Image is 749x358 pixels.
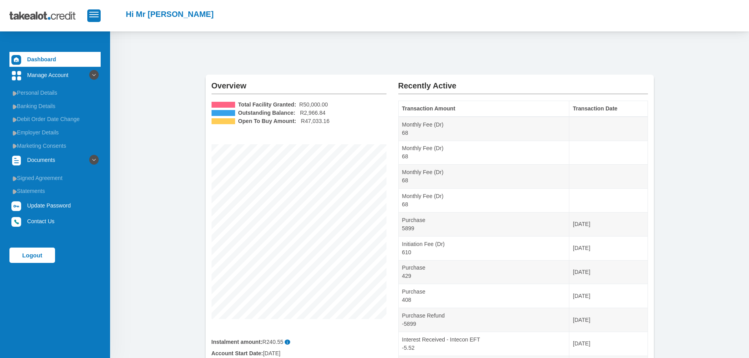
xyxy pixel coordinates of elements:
[398,141,569,165] td: Monthly Fee (Dr) 68
[569,332,648,356] td: [DATE]
[398,332,569,356] td: Interest Received - Intecon EFT -5.52
[9,172,101,184] a: Signed Agreement
[569,212,648,236] td: [DATE]
[569,236,648,260] td: [DATE]
[9,52,101,67] a: Dashboard
[569,308,648,332] td: [DATE]
[9,100,101,112] a: Banking Details
[13,104,17,109] img: menu arrow
[398,212,569,236] td: Purchase 5899
[13,117,17,122] img: menu arrow
[299,101,328,109] span: R50,000.00
[398,117,569,141] td: Monthly Fee (Dr) 68
[212,350,263,356] b: Account Start Date:
[9,126,101,139] a: Employer Details
[13,130,17,136] img: menu arrow
[398,236,569,260] td: Initiation Fee (Dr) 610
[569,284,648,308] td: [DATE]
[398,189,569,213] td: Monthly Fee (Dr) 68
[126,9,213,19] h2: Hi Mr [PERSON_NAME]
[398,165,569,189] td: Monthly Fee (Dr) 68
[569,101,648,117] th: Transaction Date
[212,339,263,345] b: Instalment amount:
[9,248,55,263] a: Logout
[238,101,296,109] b: Total Facility Granted:
[9,68,101,83] a: Manage Account
[9,198,101,213] a: Update Password
[206,349,392,358] div: [DATE]
[9,113,101,125] a: Debit Order Date Change
[13,189,17,194] img: menu arrow
[13,176,17,181] img: menu arrow
[398,308,569,332] td: Purchase Refund -5899
[569,260,648,284] td: [DATE]
[212,75,386,90] h2: Overview
[212,338,386,346] div: R240.55
[13,143,17,149] img: menu arrow
[238,109,296,117] b: Outstanding Balance:
[9,185,101,197] a: Statements
[9,214,101,229] a: Contact Us
[398,101,569,117] th: Transaction Amount
[9,86,101,99] a: Personal Details
[9,152,101,167] a: Documents
[301,117,329,125] span: R47,033.16
[9,6,87,26] img: takealot_credit_logo.svg
[238,117,296,125] b: Open To Buy Amount:
[398,75,648,90] h2: Recently Active
[9,140,101,152] a: Marketing Consents
[398,260,569,284] td: Purchase 429
[13,91,17,96] img: menu arrow
[398,284,569,308] td: Purchase 408
[285,340,291,345] span: Please note that the instalment amount provided does not include the monthly fee, which will be i...
[300,109,326,117] span: R2,966.84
